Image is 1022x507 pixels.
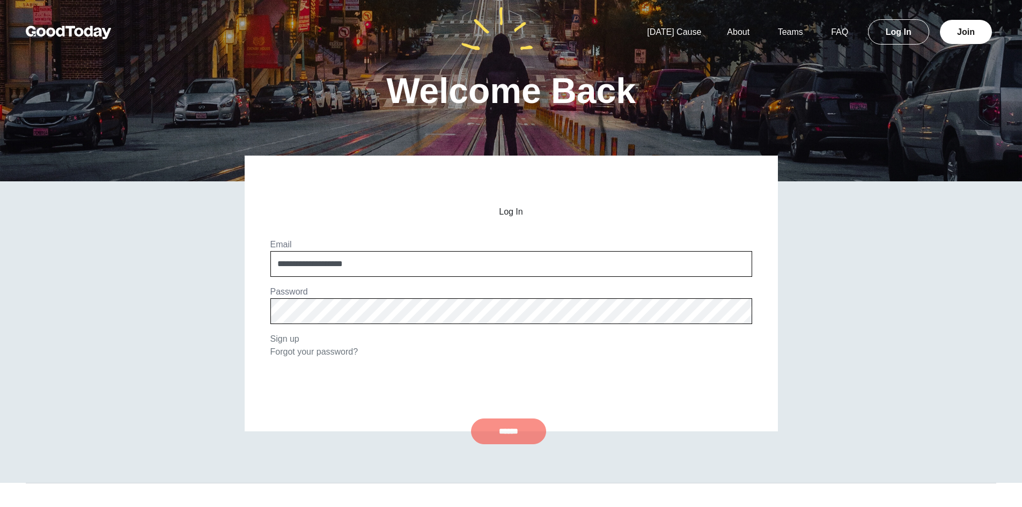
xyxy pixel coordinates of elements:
a: FAQ [818,27,861,36]
img: GoodToday [26,26,112,39]
a: [DATE] Cause [634,27,714,36]
label: Email [270,240,292,249]
a: About [714,27,762,36]
a: Teams [765,27,816,36]
a: Log In [868,19,929,45]
label: Password [270,287,308,296]
h2: Log In [270,207,752,217]
a: Join [940,20,992,44]
a: Forgot your password? [270,347,358,356]
h1: Welcome Back [386,73,636,108]
a: Sign up [270,334,299,343]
